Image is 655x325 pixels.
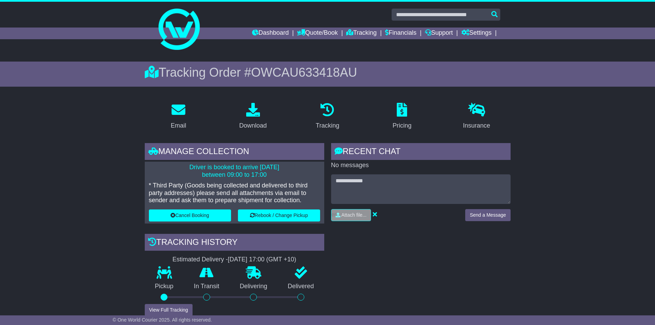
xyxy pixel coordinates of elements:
a: Dashboard [252,28,289,39]
div: Download [239,121,267,130]
a: Financials [385,28,416,39]
div: Email [171,121,186,130]
div: [DATE] 17:00 (GMT +10) [228,256,296,263]
div: Tracking history [145,234,324,252]
p: Driver is booked to arrive [DATE] between 09:00 to 17:00 [149,164,320,178]
a: Settings [461,28,492,39]
p: No messages [331,162,511,169]
a: Support [425,28,453,39]
a: Download [235,100,271,133]
a: Tracking [346,28,376,39]
div: Insurance [463,121,490,130]
span: © One World Courier 2025. All rights reserved. [113,317,212,323]
p: Delivered [277,283,324,290]
span: OWCAU633418AU [251,65,357,79]
p: In Transit [184,283,230,290]
p: Pickup [145,283,184,290]
a: Quote/Book [297,28,338,39]
a: Insurance [459,100,495,133]
div: Manage collection [145,143,324,162]
p: Delivering [230,283,278,290]
div: Estimated Delivery - [145,256,324,263]
p: * Third Party (Goods being collected and delivered to third party addresses) please send all atta... [149,182,320,204]
button: Cancel Booking [149,209,231,221]
div: Pricing [393,121,412,130]
a: Email [166,100,190,133]
div: RECENT CHAT [331,143,511,162]
a: Tracking [311,100,343,133]
div: Tracking [316,121,339,130]
div: Tracking Order # [145,65,511,80]
button: Send a Message [465,209,510,221]
a: Pricing [388,100,416,133]
button: Rebook / Change Pickup [238,209,320,221]
button: View Full Tracking [145,304,193,316]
